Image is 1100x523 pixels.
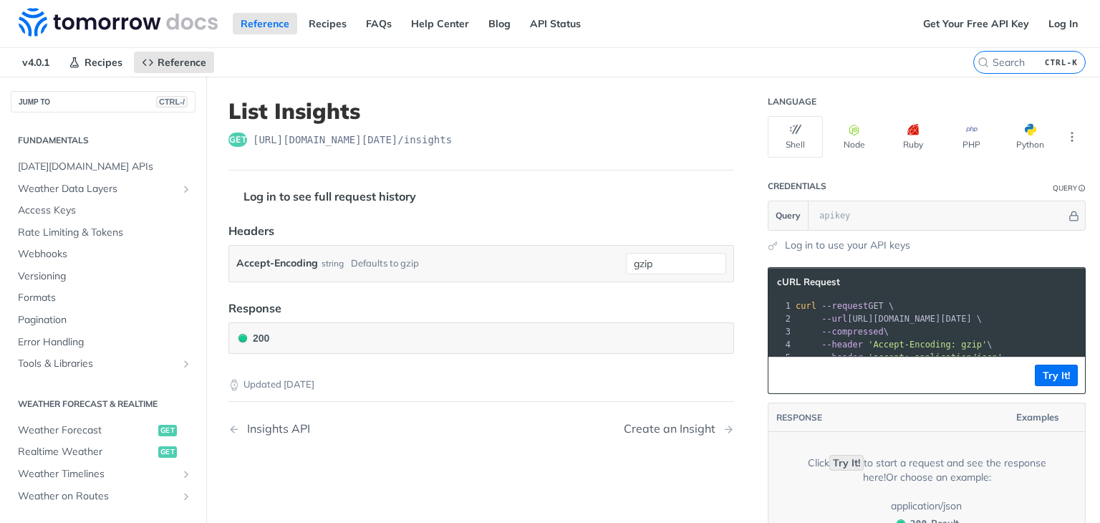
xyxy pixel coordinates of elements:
a: Access Keys [11,200,196,221]
button: Show subpages for Weather on Routes [180,491,192,502]
div: Query [1053,183,1077,193]
span: Examples [1016,411,1059,425]
div: QueryInformation [1053,183,1086,193]
span: Weather Timelines [18,467,177,481]
span: get [228,133,247,147]
h1: List Insights [228,98,734,124]
span: Recipes [85,56,122,69]
span: \ [796,327,889,337]
p: Updated [DATE] [228,378,734,392]
span: --header [821,340,863,350]
div: 2 [768,312,793,325]
i: Information [1079,185,1086,192]
span: GET \ [796,301,894,311]
nav: Pagination Controls [228,408,734,450]
span: Weather on Routes [18,489,177,504]
a: Log in to use your API keys [785,238,910,253]
span: [URL][DOMAIN_NAME][DATE] \ [796,314,982,324]
div: Create an Insight [624,422,723,436]
div: Insights API [240,422,310,436]
a: FAQs [358,13,400,34]
svg: More ellipsis [1066,130,1079,143]
div: application/json [891,499,962,513]
button: JUMP TOCTRL-/ [11,91,196,112]
span: [DATE][DOMAIN_NAME] APIs [18,160,192,174]
button: Show subpages for Weather Timelines [180,469,192,480]
button: Ruby [885,116,940,158]
span: Rate Limiting & Tokens [18,226,192,240]
span: \ [796,340,993,350]
span: Weather Forecast [18,423,155,438]
span: --url [821,314,847,324]
img: Tomorrow.io Weather API Docs [19,8,218,37]
a: Reference [134,52,214,73]
svg: Search [978,57,989,68]
button: Show subpages for Tools & Libraries [180,358,192,370]
span: 200 [238,334,247,342]
span: Versioning [18,269,192,284]
a: Formats [11,287,196,309]
a: Get Your Free API Key [915,13,1037,34]
span: --header [821,352,863,363]
a: Weather TimelinesShow subpages for Weather Timelines [11,464,196,485]
button: More Languages [1061,126,1083,148]
a: Recipes [301,13,354,34]
span: Reference [158,56,206,69]
input: apikey [812,201,1066,230]
a: Reference [233,13,297,34]
a: [DATE][DOMAIN_NAME] APIs [11,156,196,178]
span: 'Accept-Encoding: gzip' [868,340,987,350]
span: Access Keys [18,203,192,218]
button: RESPONSE [776,411,823,425]
a: Weather Data LayersShow subpages for Weather Data Layers [11,178,196,200]
div: Log in to see full request history [228,188,416,205]
div: 5 [768,351,793,364]
span: 'accept: application/json' [868,352,1003,363]
span: get [158,446,177,458]
div: string [322,253,344,274]
label: Accept-Encoding [236,253,318,274]
span: Realtime Weather [18,445,155,459]
button: Python [1003,116,1058,158]
a: Tools & LibrariesShow subpages for Tools & Libraries [11,353,196,375]
button: Shell [768,116,823,158]
a: Next Page: Create an Insight [624,422,734,436]
span: Error Handling [18,335,192,350]
div: 1 [768,299,793,312]
div: 4 [768,338,793,351]
a: Weather Forecastget [11,420,196,441]
a: Rate Limiting & Tokens [11,222,196,244]
div: Headers [228,222,274,239]
div: Response [228,299,281,317]
button: PHP [944,116,999,158]
a: Realtime Weatherget [11,441,196,463]
div: Click to start a request and see the response here! Or choose an example: [791,456,1062,484]
span: --request [821,301,868,311]
div: Defaults to gzip [351,253,419,274]
span: Query [776,209,801,222]
div: Credentials [768,181,826,192]
h2: Weather Forecast & realtime [11,398,196,411]
span: get [158,425,177,436]
h2: Fundamentals [11,134,196,147]
button: Node [826,116,882,158]
a: Versioning [11,266,196,287]
span: CTRL-/ [156,96,188,107]
a: Recipes [61,52,130,73]
div: 200 [236,330,269,346]
a: Blog [481,13,518,34]
a: Pagination [11,310,196,331]
span: curl [796,301,816,311]
kbd: CTRL-K [1041,55,1081,69]
span: v4.0.1 [14,52,57,73]
button: Examples [1011,411,1078,425]
a: Previous Page: Insights API [228,422,445,436]
a: Help Center [403,13,477,34]
button: cURL Request [772,275,856,289]
span: Webhooks [18,247,192,261]
span: Formats [18,291,192,305]
span: Tools & Libraries [18,357,177,371]
a: Error Handling [11,332,196,353]
span: --compressed [821,327,884,337]
div: Language [768,96,816,107]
